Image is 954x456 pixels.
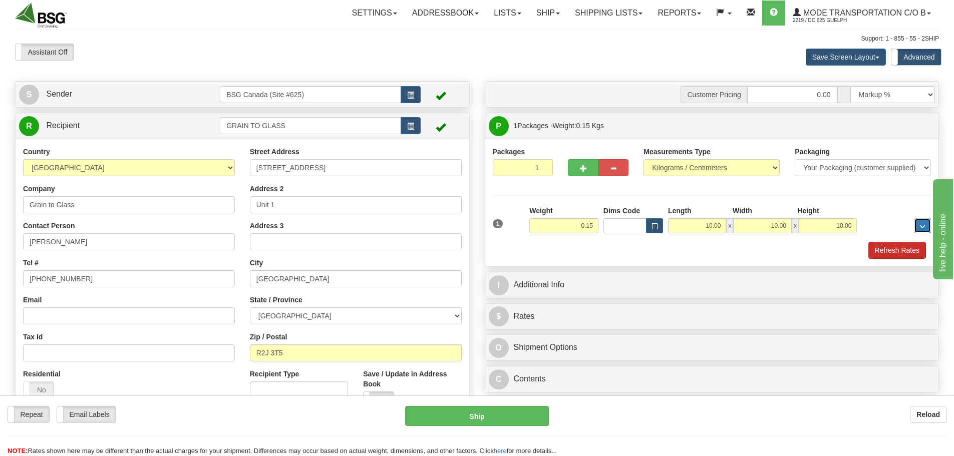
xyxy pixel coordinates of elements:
span: 1 [493,219,503,228]
iframe: chat widget [931,177,953,279]
a: Ship [529,1,567,26]
a: here [494,447,507,454]
a: Addressbook [405,1,487,26]
input: Enter a location [250,159,462,176]
label: Repeat [8,406,49,422]
label: Residential [23,369,61,379]
a: Lists [486,1,528,26]
div: Support: 1 - 855 - 55 - 2SHIP [15,35,939,43]
span: Mode Transportation c/o B [801,9,926,17]
span: C [489,369,509,389]
a: IAdditional Info [489,275,935,295]
label: Tax Id [23,332,43,342]
label: State / Province [250,295,302,305]
label: Packages [493,147,525,157]
span: Kgs [592,122,604,130]
input: Sender Id [220,86,401,103]
label: No [364,392,394,408]
label: Assistant Off [16,44,74,60]
label: Recipient Type [250,369,299,379]
span: I [489,275,509,295]
div: ... [914,218,931,233]
span: x [726,218,733,233]
span: NOTE: [8,447,28,454]
a: S Sender [19,84,220,105]
label: Measurements Type [644,147,711,157]
label: Length [668,206,692,216]
label: Address 2 [250,184,284,194]
span: S [19,85,39,105]
button: Refresh Rates [868,242,926,259]
a: CContents [489,369,935,389]
button: Ship [405,406,549,426]
a: Reports [650,1,709,26]
span: Recipient [46,121,80,130]
span: Sender [46,90,72,98]
input: Recipient Id [220,117,401,134]
label: Contact Person [23,221,75,231]
span: x [792,218,799,233]
span: 0.15 [576,122,590,130]
span: O [489,338,509,358]
label: Packaging [795,147,830,157]
button: Reload [910,406,946,423]
label: Country [23,147,50,157]
button: Save Screen Layout [806,49,886,66]
span: Customer Pricing [681,86,747,103]
label: Street Address [250,147,299,157]
span: 2219 / DC 625 Guelph [793,16,868,26]
label: Email [23,295,42,305]
a: P 1Packages -Weight:0.15 Kgs [489,116,935,136]
label: Weight [529,206,552,216]
label: City [250,258,263,268]
a: Shipping lists [567,1,650,26]
a: $Rates [489,306,935,327]
label: Email Labels [57,406,116,422]
label: Zip / Postal [250,332,287,342]
label: Company [23,184,55,194]
a: R Recipient [19,116,198,136]
span: P [489,116,509,136]
span: 1 [514,122,518,130]
b: Reload [916,410,940,418]
span: Weight: [552,122,603,130]
label: Height [797,206,819,216]
a: Mode Transportation c/o B 2219 / DC 625 Guelph [785,1,938,26]
div: live help - online [8,6,93,18]
label: Tel # [23,258,39,268]
label: Dims Code [603,206,640,216]
label: No [24,382,54,398]
img: logo2219.jpg [15,3,67,28]
a: OShipment Options [489,337,935,358]
label: Width [733,206,752,216]
span: Packages - [514,116,604,136]
a: Settings [345,1,405,26]
label: Address 3 [250,221,284,231]
span: R [19,116,39,136]
label: Save / Update in Address Book [363,369,461,389]
span: $ [489,306,509,326]
label: Advanced [891,49,941,65]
